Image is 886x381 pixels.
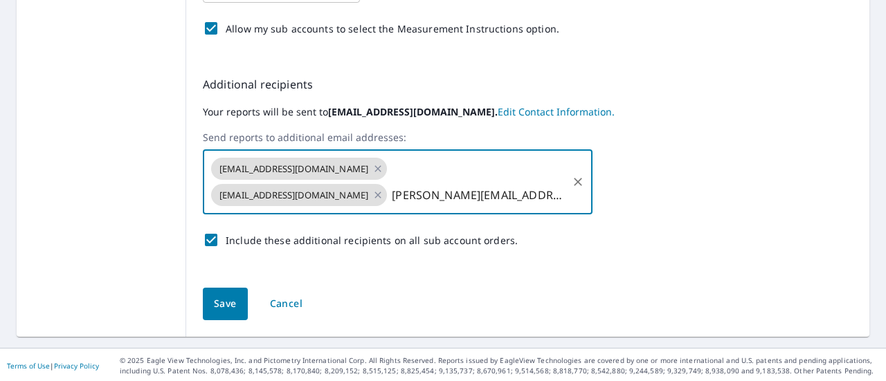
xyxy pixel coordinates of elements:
[568,172,588,192] button: Clear
[203,288,248,320] button: Save
[211,184,387,206] div: [EMAIL_ADDRESS][DOMAIN_NAME]
[498,105,615,118] a: EditContactInfo
[226,21,559,36] p: Allow my sub accounts to select the Measurement Instructions option.
[211,158,387,180] div: [EMAIL_ADDRESS][DOMAIN_NAME]
[7,361,50,371] a: Terms of Use
[258,288,314,320] button: Cancel
[120,355,879,376] p: © 2025 Eagle View Technologies, Inc. and Pictometry International Corp. All Rights Reserved. Repo...
[211,189,377,202] span: [EMAIL_ADDRESS][DOMAIN_NAME]
[226,233,518,248] p: Include these additional recipients on all sub account orders.
[203,131,853,144] label: Send reports to additional email addresses:
[203,76,853,93] p: Additional recipients
[54,361,99,371] a: Privacy Policy
[214,295,237,313] span: Save
[211,162,377,176] span: [EMAIL_ADDRESS][DOMAIN_NAME]
[203,104,853,120] label: Your reports will be sent to
[7,362,99,370] p: |
[328,105,498,118] b: [EMAIL_ADDRESS][DOMAIN_NAME].
[270,295,302,313] span: Cancel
